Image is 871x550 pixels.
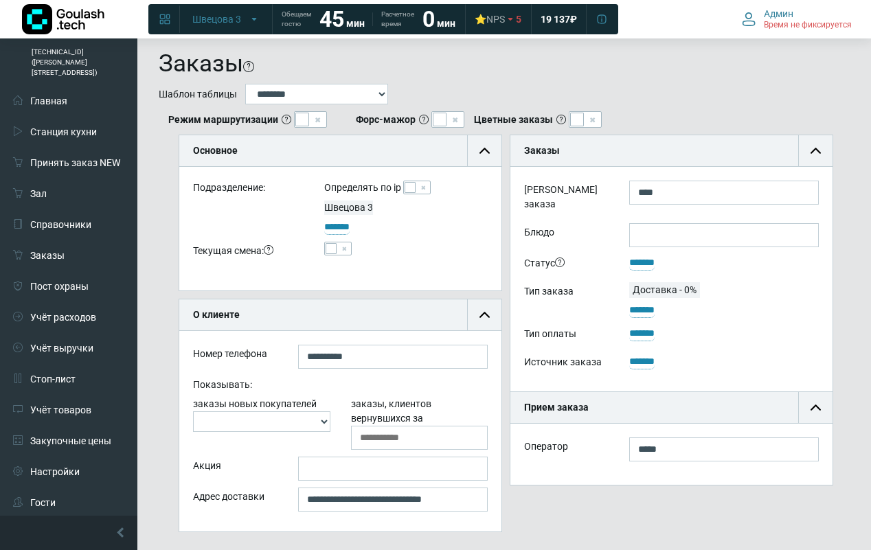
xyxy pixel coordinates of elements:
label: Оператор [524,439,568,454]
a: 19 137 ₽ [532,7,585,32]
div: Тип оплаты [514,325,619,346]
b: Основное [193,145,238,156]
div: Источник заказа [514,353,619,374]
strong: 45 [319,6,344,32]
span: мин [346,18,365,29]
div: Текущая смена: [183,242,314,263]
div: Номер телефона [183,345,288,369]
span: Расчетное время [381,10,414,29]
div: заказы, клиентов вернувшихся за [341,397,499,450]
div: Тип заказа [514,282,619,319]
img: Логотип компании Goulash.tech [22,4,104,34]
button: Админ Время не фиксируется [734,5,860,34]
span: Доставка - 0% [629,284,700,295]
img: collapse [479,310,490,320]
img: collapse [811,402,821,413]
label: Определять по ip [324,181,401,195]
a: Обещаем гостю 45 мин Расчетное время 0 мин [273,7,464,32]
label: Блюдо [514,223,619,247]
a: ⭐NPS 5 [466,7,530,32]
h1: Заказы [159,49,243,78]
span: Админ [764,8,793,20]
label: [PERSON_NAME] заказа [514,181,619,216]
span: ₽ [570,13,577,25]
b: Заказы [524,145,560,156]
span: 5 [516,13,521,25]
div: Показывать: [183,376,498,397]
img: collapse [811,146,821,156]
span: 19 137 [541,13,570,25]
img: collapse [479,146,490,156]
span: Обещаем гостю [282,10,311,29]
b: Форс-мажор [356,113,416,127]
strong: 0 [422,6,435,32]
div: ⭐ [475,13,505,25]
div: Статус [514,254,619,275]
span: мин [437,18,455,29]
div: Адрес доставки [183,488,288,512]
span: Швецова 3 [324,202,373,213]
span: Швецова 3 [192,13,241,25]
span: NPS [486,14,505,25]
div: заказы новых покупателей [183,397,341,450]
b: Цветные заказы [474,113,553,127]
b: Режим маршрутизации [168,113,278,127]
button: Швецова 3 [184,8,268,30]
b: Прием заказа [524,402,589,413]
div: Подразделение: [183,181,314,200]
b: О клиенте [193,309,240,320]
div: Акция [183,457,288,481]
label: Шаблон таблицы [159,87,237,102]
span: Время не фиксируется [764,20,852,31]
